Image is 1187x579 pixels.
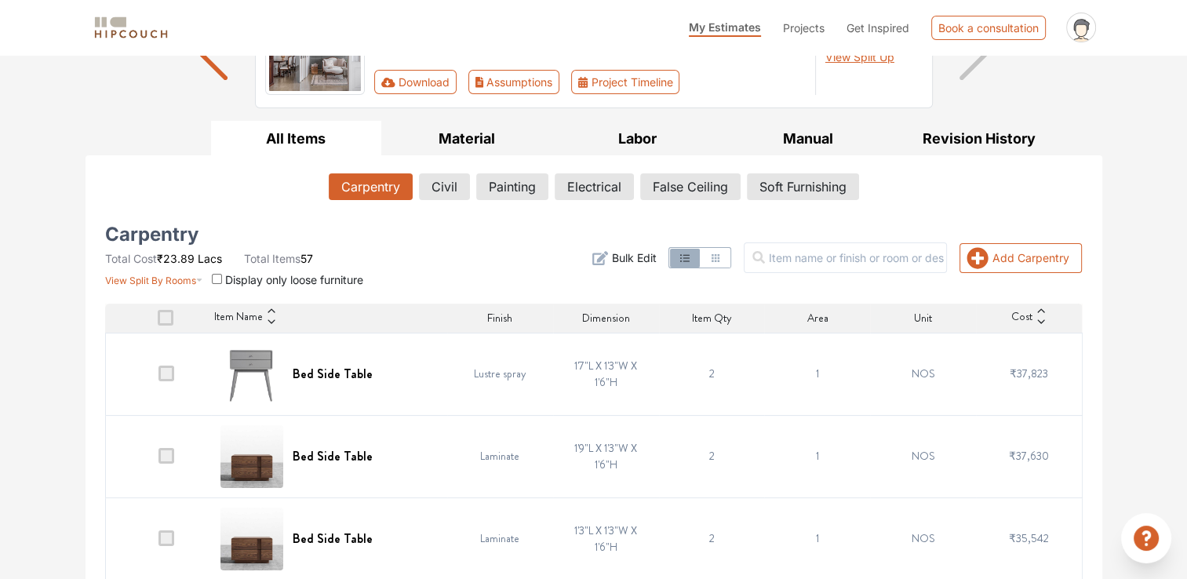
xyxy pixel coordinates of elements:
[894,121,1065,156] button: Revision History
[293,449,373,464] h6: Bed Side Table
[105,228,198,241] h5: Carpentry
[105,267,203,288] button: View Split By Rooms
[764,333,870,415] td: 1
[293,366,373,381] h6: Bed Side Table
[293,531,373,546] h6: Bed Side Table
[611,249,656,266] span: Bulk Edit
[825,50,894,64] span: View Split Up
[157,252,195,265] span: ₹23.89
[1010,366,1048,381] span: ₹37,823
[329,173,413,200] button: Carpentry
[447,333,553,415] td: Lustre spray
[447,415,553,497] td: Laminate
[553,333,659,415] td: 1'7"L X 1'3"W X 1'6"H
[468,70,560,94] button: Assumptions
[847,21,909,35] span: Get Inspired
[211,121,382,156] button: All Items
[744,242,947,273] input: Item name or finish or room or description
[825,49,894,65] button: View Split Up
[870,415,976,497] td: NOS
[220,508,283,570] img: Bed Side Table
[959,243,1082,273] button: Add Carpentry
[476,173,548,200] button: Painting
[552,121,723,156] button: Labor
[198,252,222,265] span: Lacs
[582,310,630,326] span: Dimension
[105,252,157,265] span: Total Cost
[571,70,679,94] button: Project Timeline
[592,249,656,266] button: Bulk Edit
[914,310,932,326] span: Unit
[220,343,283,406] img: Bed Side Table
[1011,308,1032,327] span: Cost
[244,250,313,267] li: 57
[870,333,976,415] td: NOS
[747,173,859,200] button: Soft Furnishing
[723,121,894,156] button: Manual
[225,273,363,286] span: Display only loose furniture
[553,415,659,497] td: 1'9"L X 1'3"W X 1'6"H
[659,415,765,497] td: 2
[220,425,283,488] img: Bed Side Table
[374,70,806,94] div: Toolbar with button groups
[659,333,765,415] td: 2
[783,21,825,35] span: Projects
[419,173,470,200] button: Civil
[92,10,170,46] span: logo-horizontal.svg
[381,121,552,156] button: Material
[764,415,870,497] td: 1
[92,14,170,42] img: logo-horizontal.svg
[931,16,1046,40] div: Book a consultation
[689,20,761,34] span: My Estimates
[374,70,692,94] div: First group
[1009,448,1049,464] span: ₹37,630
[214,308,263,327] span: Item Name
[244,252,300,265] span: Total Items
[807,310,828,326] span: Area
[1009,530,1049,546] span: ₹35,542
[640,173,741,200] button: False Ceiling
[692,310,732,326] span: Item Qty
[374,70,457,94] button: Download
[487,310,512,326] span: Finish
[105,275,196,286] span: View Split By Rooms
[555,173,634,200] button: Electrical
